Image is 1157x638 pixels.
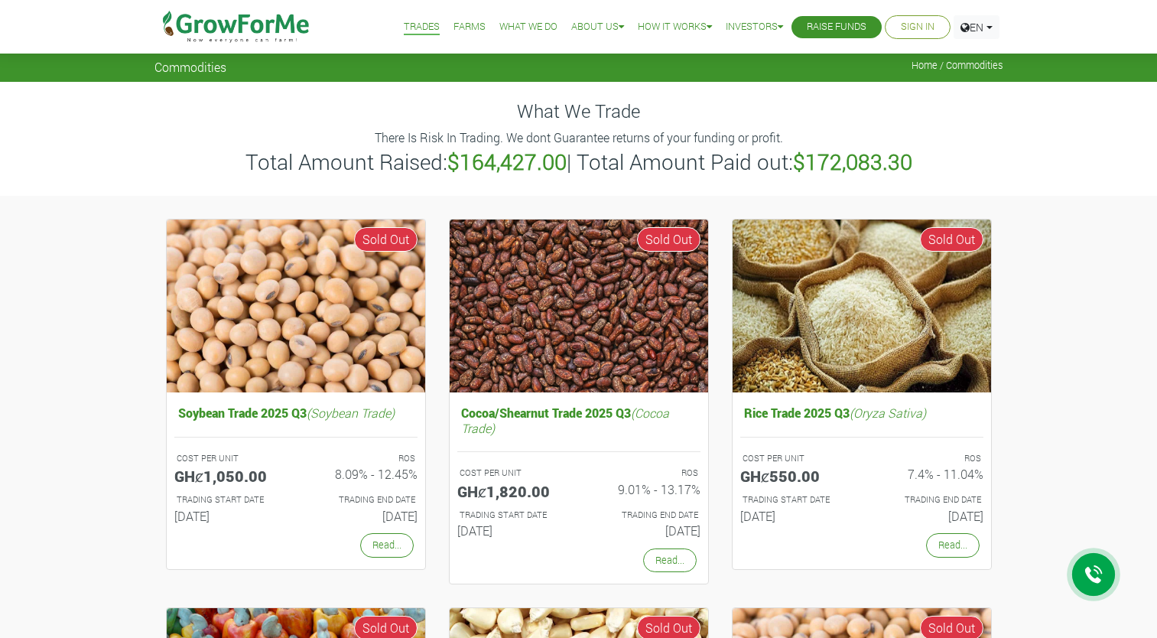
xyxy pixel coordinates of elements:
b: $172,083.30 [793,148,912,176]
p: ROS [310,452,415,465]
a: Investors [726,19,783,35]
h6: 8.09% - 12.45% [307,467,418,481]
a: Trades [404,19,440,35]
a: Raise Funds [807,19,866,35]
span: Commodities [154,60,226,74]
b: $164,427.00 [447,148,567,176]
p: Estimated Trading End Date [310,493,415,506]
i: (Oryza Sativa) [850,405,926,421]
h5: Soybean Trade 2025 Q3 [174,402,418,424]
h5: GHȼ550.00 [740,467,850,485]
a: Read... [926,533,980,557]
h6: [DATE] [174,509,284,523]
a: Cocoa/Shearnut Trade 2025 Q3(Cocoa Trade) COST PER UNIT GHȼ1,820.00 ROS 9.01% - 13.17% TRADING ST... [457,402,700,544]
span: Home / Commodities [912,60,1003,71]
h4: What We Trade [154,100,1003,122]
a: Soybean Trade 2025 Q3(Soybean Trade) COST PER UNIT GHȼ1,050.00 ROS 8.09% - 12.45% TRADING START D... [174,402,418,529]
p: COST PER UNIT [177,452,282,465]
i: (Soybean Trade) [307,405,395,421]
p: Estimated Trading End Date [593,509,698,522]
a: Read... [360,533,414,557]
img: growforme image [733,220,991,393]
p: ROS [593,467,698,480]
h5: Rice Trade 2025 Q3 [740,402,983,424]
span: Sold Out [637,227,700,252]
h5: Cocoa/Shearnut Trade 2025 Q3 [457,402,700,438]
a: Sign In [901,19,934,35]
span: Sold Out [920,227,983,252]
i: (Cocoa Trade) [461,405,669,435]
h6: [DATE] [740,509,850,523]
a: Rice Trade 2025 Q3(Oryza Sativa) COST PER UNIT GHȼ550.00 ROS 7.4% - 11.04% TRADING START DATE [DA... [740,402,983,529]
h6: [DATE] [873,509,983,523]
p: There Is Risk In Trading. We dont Guarantee returns of your funding or profit. [157,129,1001,147]
img: growforme image [167,220,425,393]
h5: GHȼ1,050.00 [174,467,284,485]
p: COST PER UNIT [743,452,848,465]
span: Sold Out [354,227,418,252]
h6: [DATE] [307,509,418,523]
h6: [DATE] [457,523,567,538]
a: EN [954,15,999,39]
a: About Us [571,19,624,35]
p: Estimated Trading Start Date [460,509,565,522]
h6: [DATE] [590,523,700,538]
p: Estimated Trading Start Date [743,493,848,506]
a: Read... [643,548,697,572]
a: Farms [453,19,486,35]
h5: GHȼ1,820.00 [457,482,567,500]
h6: 9.01% - 13.17% [590,482,700,496]
p: ROS [876,452,981,465]
p: COST PER UNIT [460,467,565,480]
a: What We Do [499,19,557,35]
a: How it Works [638,19,712,35]
p: Estimated Trading Start Date [177,493,282,506]
h6: 7.4% - 11.04% [873,467,983,481]
img: growforme image [450,220,708,393]
p: Estimated Trading End Date [876,493,981,506]
h3: Total Amount Raised: | Total Amount Paid out: [157,149,1001,175]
